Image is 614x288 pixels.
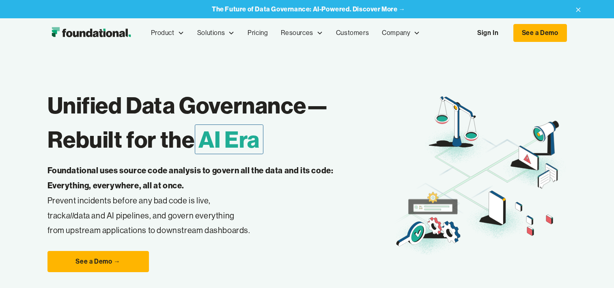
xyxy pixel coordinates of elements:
div: Product [151,28,175,38]
div: Company [382,28,410,38]
p: Prevent incidents before any bad code is live, track data and AI pipelines, and govern everything... [47,163,359,238]
a: The Future of Data Governance: AI-Powered. Discover More → [212,5,405,13]
a: See a Demo → [47,251,149,272]
div: Company [375,20,427,46]
em: all [66,210,74,220]
div: Resources [281,28,313,38]
a: Sign In [469,24,506,41]
span: AI Era [195,124,264,154]
img: Foundational Logo [47,25,135,41]
strong: Foundational uses source code analysis to govern all the data and its code: Everything, everywher... [47,165,334,190]
a: Customers [330,20,375,46]
a: Pricing [241,20,274,46]
a: See a Demo [513,24,567,42]
a: home [47,25,135,41]
h1: Unified Data Governance— Rebuilt for the [47,88,394,157]
div: Solutions [191,20,241,46]
iframe: Chat Widget [573,249,614,288]
div: Resources [274,20,329,46]
div: Solutions [197,28,225,38]
div: Product [144,20,191,46]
